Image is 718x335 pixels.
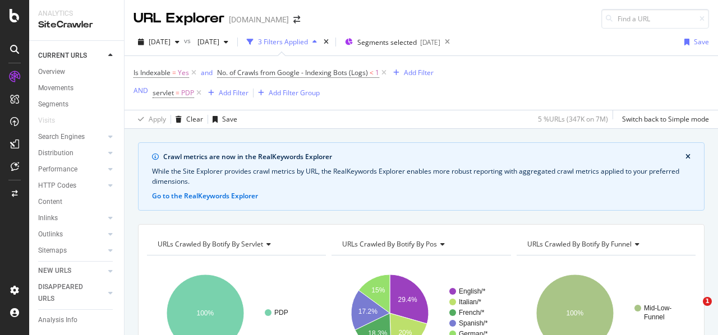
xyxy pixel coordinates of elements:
[38,229,63,240] div: Outlinks
[38,314,77,326] div: Analysis Info
[178,65,189,81] span: Yes
[459,298,481,306] text: Italian/*
[134,86,148,95] div: AND
[274,309,288,317] text: PDP
[38,99,116,110] a: Segments
[38,99,68,110] div: Segments
[171,110,203,128] button: Clear
[134,85,148,96] button: AND
[38,9,115,18] div: Analytics
[204,86,248,100] button: Add Filter
[293,16,300,24] div: arrow-right-arrow-left
[342,239,437,249] span: URLs Crawled By Botify By pos
[258,37,308,46] div: 3 Filters Applied
[149,114,166,124] div: Apply
[680,33,709,51] button: Save
[370,68,374,77] span: <
[38,115,66,127] a: Visits
[152,166,691,187] div: While the Site Explorer provides crawl metrics by URL, the RealKeywords Explorer enables more rob...
[38,66,116,78] a: Overview
[459,309,485,317] text: French/*
[525,235,685,253] h4: URLs Crawled By Botify By funnel
[340,235,500,253] h4: URLs Crawled By Botify By pos
[176,88,179,97] span: =
[134,33,184,51] button: [DATE]
[38,196,116,208] a: Content
[269,88,320,97] div: Add Filter Group
[683,150,693,164] button: close banner
[201,67,213,78] button: and
[186,114,203,124] div: Clear
[38,50,105,62] a: CURRENT URLS
[38,180,105,192] a: HTTP Codes
[375,65,379,81] span: 1
[38,245,105,257] a: Sitemaps
[538,114,608,124] div: 5 % URLs ( 347K on 7M )
[242,33,321,51] button: 3 Filters Applied
[38,82,73,94] div: Movements
[197,309,214,317] text: 100%
[134,68,171,77] span: Is Indexable
[38,164,105,175] a: Performance
[566,309,583,317] text: 100%
[357,38,417,47] span: Segments selected
[134,110,166,128] button: Apply
[38,82,116,94] a: Movements
[208,110,237,128] button: Save
[38,50,87,62] div: CURRENT URLS
[644,304,671,312] text: Mid-Low-
[618,110,709,128] button: Switch back to Simple mode
[217,68,368,77] span: No. of Crawls from Google - Indexing Bots (Logs)
[38,18,115,31] div: SiteCrawler
[38,314,116,326] a: Analysis Info
[149,37,171,46] span: 2025 Oct. 1st
[694,37,709,46] div: Save
[193,37,219,46] span: 2024 Jan. 1st
[138,142,705,211] div: info banner
[134,9,224,28] div: URL Explorer
[459,319,488,327] text: Spanish/*
[527,239,632,249] span: URLs Crawled By Botify By funnel
[321,36,331,48] div: times
[153,88,174,97] span: servlet
[219,88,248,97] div: Add Filter
[152,191,258,201] button: Go to the RealKeywords Explorer
[38,265,71,277] div: NEW URLS
[229,14,289,25] div: [DOMAIN_NAME]
[38,212,58,224] div: Inlinks
[459,287,486,295] text: English/*
[222,114,237,124] div: Save
[358,308,378,315] text: 17.2%
[155,235,316,253] h4: URLs Crawled By Botify By servlet
[38,147,105,159] a: Distribution
[193,33,233,51] button: [DATE]
[644,313,665,321] text: Funnel
[398,296,417,304] text: 29.4%
[38,212,105,224] a: Inlinks
[38,281,95,305] div: DISAPPEARED URLS
[38,131,105,143] a: Search Engines
[172,68,176,77] span: =
[38,115,55,127] div: Visits
[201,68,213,77] div: and
[38,196,62,208] div: Content
[420,38,440,47] div: [DATE]
[340,33,440,51] button: Segments selected[DATE]
[181,85,194,101] span: PDP
[38,229,105,240] a: Outlinks
[703,297,712,306] span: 1
[372,286,385,294] text: 15%
[38,131,85,143] div: Search Engines
[38,147,73,159] div: Distribution
[38,164,77,175] div: Performance
[158,239,263,249] span: URLs Crawled By Botify By servlet
[404,68,434,77] div: Add Filter
[622,114,709,124] div: Switch back to Simple mode
[601,9,709,29] input: Find a URL
[38,180,76,192] div: HTTP Codes
[389,66,434,80] button: Add Filter
[163,152,685,162] div: Crawl metrics are now in the RealKeywords Explorer
[38,245,67,257] div: Sitemaps
[680,297,707,324] iframe: Intercom live chat
[38,265,105,277] a: NEW URLS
